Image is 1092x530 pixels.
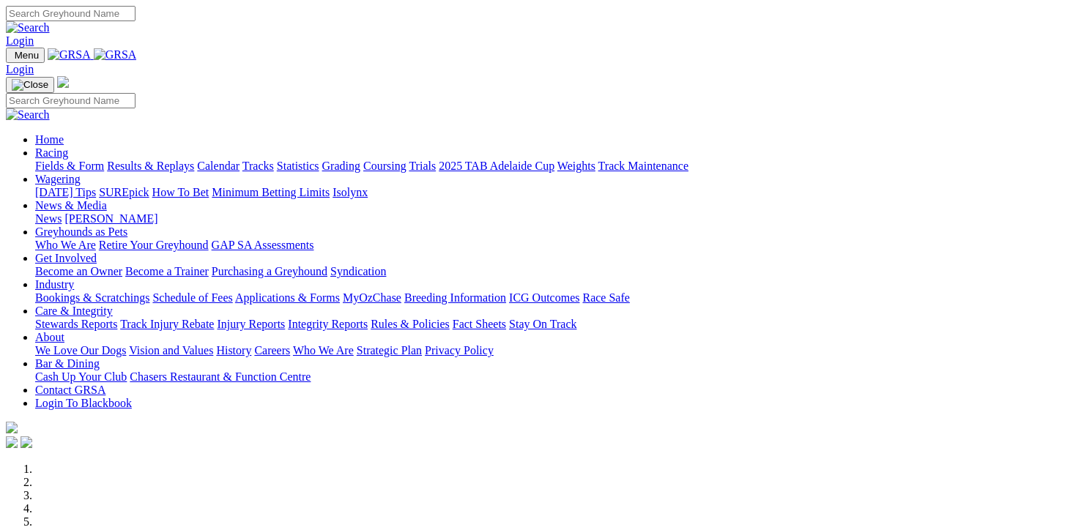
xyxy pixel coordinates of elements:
div: Greyhounds as Pets [35,239,1086,252]
a: Stay On Track [509,318,576,330]
a: News [35,212,62,225]
a: Strategic Plan [357,344,422,357]
a: Contact GRSA [35,384,105,396]
a: Schedule of Fees [152,291,232,304]
a: [DATE] Tips [35,186,96,198]
a: Privacy Policy [425,344,494,357]
img: GRSA [48,48,91,61]
a: Track Injury Rebate [120,318,214,330]
a: MyOzChase [343,291,401,304]
div: Bar & Dining [35,370,1086,384]
a: How To Bet [152,186,209,198]
a: 2025 TAB Adelaide Cup [439,160,554,172]
input: Search [6,6,135,21]
a: Minimum Betting Limits [212,186,330,198]
img: Close [12,79,48,91]
a: SUREpick [99,186,149,198]
div: Racing [35,160,1086,173]
a: [PERSON_NAME] [64,212,157,225]
a: ICG Outcomes [509,291,579,304]
a: News & Media [35,199,107,212]
a: Login [6,34,34,47]
div: Industry [35,291,1086,305]
a: Race Safe [582,291,629,304]
a: Isolynx [333,186,368,198]
a: Racing [35,146,68,159]
div: Get Involved [35,265,1086,278]
a: Careers [254,344,290,357]
a: Applications & Forms [235,291,340,304]
a: Greyhounds as Pets [35,225,127,238]
a: Cash Up Your Club [35,370,127,383]
a: Retire Your Greyhound [99,239,209,251]
a: Purchasing a Greyhound [212,265,327,277]
a: Wagering [35,173,81,185]
a: Statistics [277,160,319,172]
a: Become a Trainer [125,265,209,277]
a: About [35,331,64,343]
div: Care & Integrity [35,318,1086,331]
button: Toggle navigation [6,77,54,93]
a: Bookings & Scratchings [35,291,149,304]
a: Get Involved [35,252,97,264]
a: Who We Are [293,344,354,357]
a: We Love Our Dogs [35,344,126,357]
img: twitter.svg [21,436,32,448]
span: Menu [15,50,39,61]
a: Tracks [242,160,274,172]
a: Coursing [363,160,406,172]
a: Login To Blackbook [35,397,132,409]
a: Track Maintenance [598,160,688,172]
img: facebook.svg [6,436,18,448]
div: News & Media [35,212,1086,225]
a: Fact Sheets [453,318,506,330]
a: Calendar [197,160,239,172]
a: GAP SA Assessments [212,239,314,251]
a: Bar & Dining [35,357,100,370]
a: Weights [557,160,595,172]
a: Stewards Reports [35,318,117,330]
a: Vision and Values [129,344,213,357]
img: logo-grsa-white.png [57,76,69,88]
a: Industry [35,278,74,291]
a: Syndication [330,265,386,277]
img: GRSA [94,48,137,61]
img: Search [6,108,50,122]
img: Search [6,21,50,34]
a: Home [35,133,64,146]
a: Fields & Form [35,160,104,172]
div: Wagering [35,186,1086,199]
button: Toggle navigation [6,48,45,63]
a: Results & Replays [107,160,194,172]
a: Rules & Policies [371,318,450,330]
a: Login [6,63,34,75]
a: Who We Are [35,239,96,251]
a: Chasers Restaurant & Function Centre [130,370,311,383]
a: Grading [322,160,360,172]
a: History [216,344,251,357]
a: Care & Integrity [35,305,113,317]
a: Integrity Reports [288,318,368,330]
a: Trials [409,160,436,172]
a: Breeding Information [404,291,506,304]
img: logo-grsa-white.png [6,422,18,433]
input: Search [6,93,135,108]
a: Become an Owner [35,265,122,277]
a: Injury Reports [217,318,285,330]
div: About [35,344,1086,357]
